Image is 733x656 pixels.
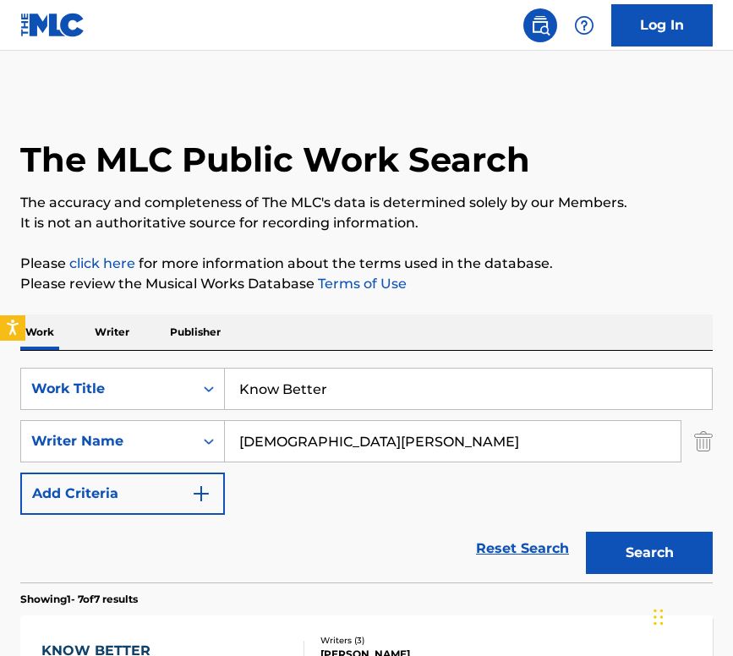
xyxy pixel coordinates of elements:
[468,530,577,567] a: Reset Search
[586,532,713,574] button: Search
[191,484,211,504] img: 9d2ae6d4665cec9f34b9.svg
[31,379,183,399] div: Work Title
[31,431,183,451] div: Writer Name
[165,314,226,350] p: Publisher
[20,213,713,233] p: It is not an authoritative source for recording information.
[20,368,713,582] form: Search Form
[648,575,733,656] iframe: Chat Widget
[694,420,713,462] img: Delete Criterion
[654,592,664,642] div: Drag
[20,592,138,607] p: Showing 1 - 7 of 7 results
[567,8,601,42] div: Help
[20,314,59,350] p: Work
[315,276,407,292] a: Terms of Use
[20,274,713,294] p: Please review the Musical Works Database
[20,473,225,515] button: Add Criteria
[90,314,134,350] p: Writer
[523,8,557,42] a: Public Search
[611,4,713,46] a: Log In
[574,15,594,36] img: help
[20,193,713,213] p: The accuracy and completeness of The MLC's data is determined solely by our Members.
[69,255,135,271] a: click here
[20,254,713,274] p: Please for more information about the terms used in the database.
[20,13,85,37] img: MLC Logo
[320,634,469,647] div: Writers ( 3 )
[530,15,550,36] img: search
[20,139,530,181] h1: The MLC Public Work Search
